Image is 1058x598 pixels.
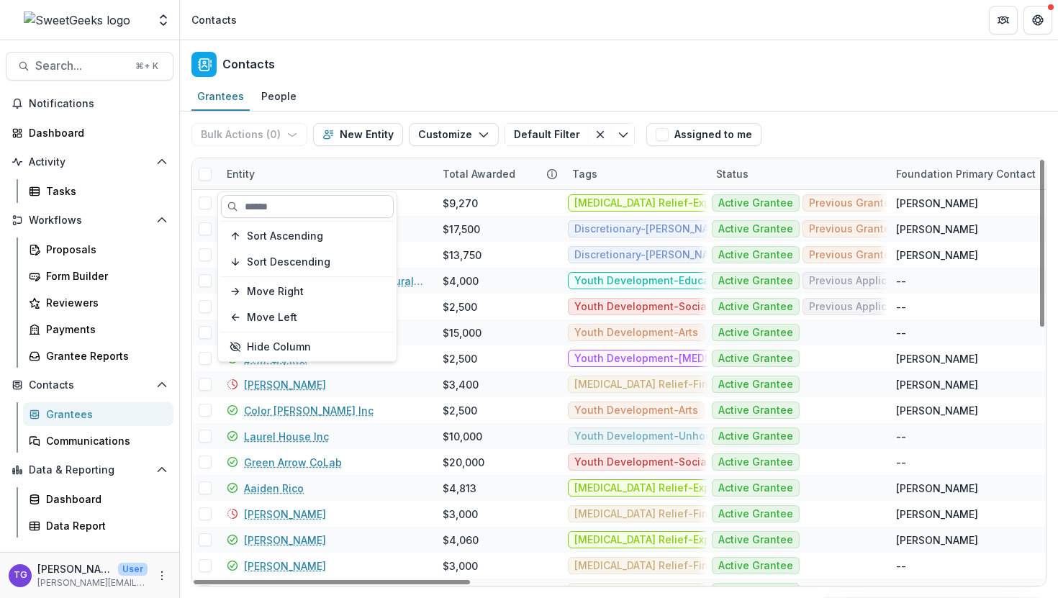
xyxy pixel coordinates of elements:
span: Active Grantee [718,301,793,313]
span: Active Grantee [718,560,793,572]
span: Previous Grantee [809,223,897,235]
span: Active Grantee [718,327,793,339]
div: Tasks [46,184,162,199]
div: Status [707,166,757,181]
div: $10,000 [443,429,482,444]
button: Open Contacts [6,373,173,397]
a: Proposals [23,237,173,261]
span: Active Grantee [718,197,793,209]
a: [PERSON_NAME] [244,377,326,392]
div: Tags [564,158,707,189]
div: $2,500 [443,299,477,314]
span: Activity [29,156,150,168]
img: SweetGeeks logo [24,12,130,29]
div: People [256,86,302,107]
div: ⌘ + K [132,58,161,74]
div: [PERSON_NAME] [896,222,978,237]
div: Grantee Reports [46,348,162,363]
div: Total Awarded [434,158,564,189]
div: Contacts [191,12,237,27]
a: Communications [23,429,173,453]
span: Youth Development-Arts [574,327,698,339]
span: Youth Development-Unhoused Youth [574,430,763,443]
span: Contacts [29,379,150,391]
a: People [256,83,302,111]
span: Previous Grantee [809,197,897,209]
span: Data & Reporting [29,464,150,476]
div: Status [707,158,887,189]
button: Customize [409,123,499,146]
h2: Contacts [222,58,275,71]
button: Get Help [1023,6,1052,35]
div: $2,500 [443,351,477,366]
div: Entity [218,158,434,189]
span: Previous Applicant [809,275,903,287]
button: Sort Descending [221,250,394,273]
div: $20,000 [443,455,484,470]
div: Dashboard [29,125,162,140]
div: $2,500 [443,403,477,418]
div: Dashboard [46,491,162,507]
span: Active Grantee [718,456,793,468]
span: Active Grantee [718,275,793,287]
a: Grantee Reports [23,344,173,368]
div: $9,270 [443,196,478,211]
span: Discretionary-[PERSON_NAME] [574,223,728,235]
button: Move Right [221,280,394,303]
div: Total Awarded [434,166,524,181]
div: $3,000 [443,507,478,522]
a: Reviewers [23,291,173,314]
button: Open entity switcher [153,6,173,35]
span: Search... [35,59,127,73]
div: Foundation Primary Contact [887,166,1044,181]
span: [MEDICAL_DATA] Relief-Experience [574,197,749,209]
span: [MEDICAL_DATA] Relief-Financial Relief [574,379,772,391]
a: [PERSON_NAME] [244,533,326,548]
a: Tasks [23,179,173,203]
button: More [153,567,171,584]
button: Hide Column [221,335,394,358]
span: Active Grantee [718,534,793,546]
span: [MEDICAL_DATA] Relief-Experience [574,534,749,546]
div: Grantees [191,86,250,107]
span: [MEDICAL_DATA] Relief-Financial Relief [574,586,772,598]
div: Reviewers [46,295,162,310]
span: Previous Applicant [809,301,903,313]
button: New Entity [313,123,403,146]
div: Entity [218,166,263,181]
button: Open Data & Reporting [6,458,173,481]
div: -- [896,325,906,340]
a: Grantees [191,83,250,111]
div: [PERSON_NAME] [896,196,978,211]
a: Green Arrow CoLab [244,455,342,470]
div: $3,400 [443,377,479,392]
span: Notifications [29,98,168,110]
div: [PERSON_NAME] [896,533,978,548]
a: Grantees [23,402,173,426]
span: Active Grantee [718,404,793,417]
div: -- [896,273,906,289]
div: Proposals [46,242,162,257]
button: Notifications [6,92,173,115]
span: Workflows [29,214,150,227]
button: Search... [6,52,173,81]
a: Form Builder [23,264,173,288]
span: Active Grantee [718,353,793,365]
a: Data Report [23,514,173,538]
div: [PERSON_NAME] [896,481,978,496]
button: Open Workflows [6,209,173,232]
div: Payments [46,322,162,337]
span: [MEDICAL_DATA] Relief-Financial Relief [574,560,772,572]
div: [PERSON_NAME] [896,377,978,392]
span: Active Grantee [718,586,793,598]
div: Theresa Gartland [14,571,27,580]
button: Move Left [221,306,394,329]
div: Grantees [46,407,162,422]
div: $15,000 [443,325,481,340]
div: [PERSON_NAME] [896,248,978,263]
div: $4,060 [443,533,479,548]
div: $3,000 [443,558,478,574]
span: [MEDICAL_DATA] Relief-Financial Relief [574,508,772,520]
button: Toggle menu [612,123,635,146]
